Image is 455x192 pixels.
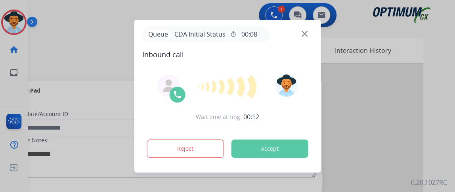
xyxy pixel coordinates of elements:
[173,90,182,99] img: call-icon
[243,112,259,122] span: 00:12
[275,74,297,97] img: avatar
[196,113,242,121] span: Wait time at ring:
[302,31,308,37] img: close-button
[411,178,447,187] p: 0.20.1027RC
[231,140,308,158] button: Accept
[142,49,313,60] span: Inbound call
[145,29,171,39] p: Queue
[230,31,237,37] mat-icon: timer
[241,29,257,39] span: 00:08
[171,29,229,39] span: CDA Initial Status
[147,140,224,158] button: Reject
[162,80,175,92] img: agent-avatar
